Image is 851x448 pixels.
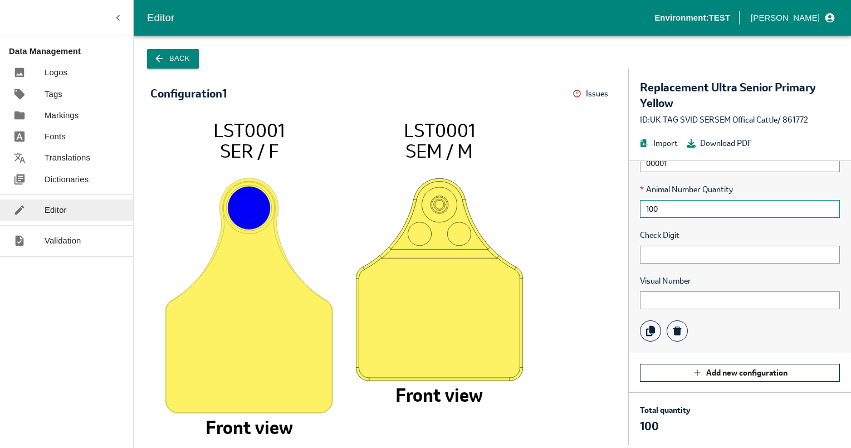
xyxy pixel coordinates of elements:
div: Editor [147,9,654,26]
tspan: Front view [395,383,483,407]
p: 100 [640,418,690,434]
p: Markings [45,109,79,121]
button: profile [746,8,838,27]
tspan: SEM / M [405,138,473,162]
p: Dictionaries [45,173,89,186]
button: Add new configuration [640,364,840,382]
button: Import [640,137,678,149]
p: Fonts [45,130,66,143]
tspan: Front view [206,415,293,439]
p: Logos [45,66,67,79]
span: Visual Number [640,275,840,287]
p: Validation [45,235,81,247]
tspan: LST0001 [213,118,285,142]
tspan: LST0001 [404,118,475,142]
p: Editor [45,204,67,216]
tspan: SER / F [220,138,278,162]
div: ID: UK TAG SVID SERSEM Offical Cattle / 861772 [640,114,840,126]
button: Back [147,49,199,69]
p: Data Management [9,45,133,57]
p: [PERSON_NAME] [751,12,820,24]
div: Configuration 1 [150,87,227,100]
p: Total quantity [640,404,690,416]
p: Translations [45,152,90,164]
p: Environment: TEST [654,12,730,24]
span: Check Digit [640,229,840,241]
span: Animal Number Quantity [640,183,840,196]
p: Tags [45,88,62,100]
div: Replacement Ultra Senior Primary Yellow [640,80,840,111]
button: Download PDF [687,137,752,149]
button: Issues [573,85,612,103]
